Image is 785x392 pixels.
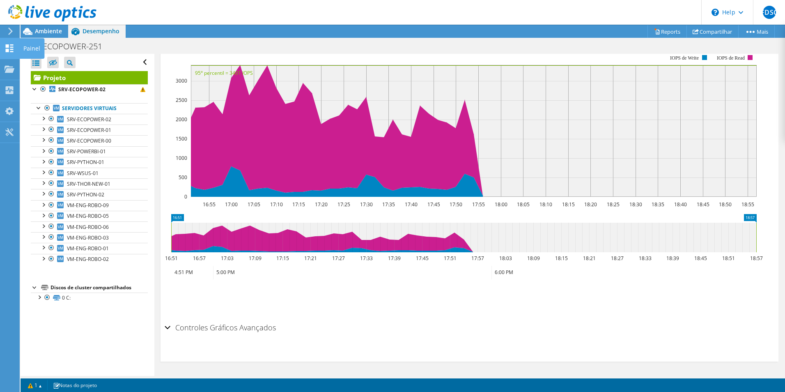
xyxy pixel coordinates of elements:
span: SRV-PYTHON-02 [67,191,104,198]
text: 18:27 [611,255,623,262]
span: VM-ENG-ROBO-01 [67,245,109,252]
a: VM-ENG-ROBO-09 [31,200,148,211]
text: 17:20 [314,201,327,208]
text: 18:09 [527,255,539,262]
text: 2500 [176,97,187,104]
text: 18:03 [499,255,512,262]
a: SRV-ECOPOWER-00 [31,135,148,146]
a: SRV-ECOPOWER-02 [31,114,148,125]
text: 17:10 [270,201,282,208]
text: 17:55 [472,201,484,208]
a: Notas do projeto [47,380,103,390]
text: 17:51 [443,255,456,262]
text: 18:55 [741,201,754,208]
text: 18:10 [539,201,552,208]
text: 17:35 [382,201,395,208]
text: 17:50 [449,201,462,208]
text: 17:09 [248,255,261,262]
a: Projeto [31,71,148,84]
text: 2000 [176,116,187,123]
a: VM-ENG-ROBO-03 [31,232,148,243]
text: 18:20 [584,201,597,208]
a: VM-ENG-ROBO-05 [31,211,148,221]
text: 1000 [176,154,187,161]
text: 18:45 [696,201,709,208]
a: SRV-WSUS-01 [31,168,148,178]
text: 17:57 [471,255,484,262]
span: SRV-ECOPOWER-02 [67,116,111,123]
a: SRV-POWERBI-01 [31,146,148,157]
a: 1 [22,380,48,390]
h2: Controles Gráficos Avançados [165,319,276,336]
a: 0 C: [31,293,148,303]
text: 0 [184,193,187,200]
a: VM-ENG-ROBO-06 [31,221,148,232]
text: 3000 [176,77,187,84]
a: SRV-PYTHON-01 [31,157,148,168]
text: 18:21 [583,255,595,262]
text: 17:03 [220,255,233,262]
span: VM-ENG-ROBO-06 [67,224,109,231]
a: Servidores virtuais [31,103,148,114]
text: 18:25 [606,201,619,208]
text: 17:15 [292,201,305,208]
text: 18:40 [674,201,686,208]
a: VM-ENG-ROBO-02 [31,254,148,265]
span: SRV-ECOPOWER-00 [67,137,111,144]
div: Discos de cluster compartilhados [50,283,148,293]
text: 18:57 [750,255,762,262]
span: VM-ENG-ROBO-09 [67,202,109,209]
text: 16:57 [193,255,205,262]
span: VM-ENG-ROBO-03 [67,234,109,241]
text: 17:00 [225,201,237,208]
a: SRV-ECOPOWER-01 [31,125,148,135]
text: 18:30 [629,201,642,208]
text: 18:51 [722,255,735,262]
span: SRV-PYTHON-01 [67,159,104,166]
text: 18:15 [555,255,567,262]
text: 17:33 [360,255,372,262]
text: 17:39 [388,255,400,262]
text: 17:05 [247,201,260,208]
div: Painel [19,38,44,59]
text: 500 [179,174,187,181]
text: IOPS de Write [670,55,699,61]
span: FDSC [763,6,776,19]
span: SRV-WSUS-01 [67,170,99,177]
text: 17:27 [332,255,344,262]
text: 95° percentil = 3401 IOPS [195,69,253,76]
b: SRV-ECOPOWER-02 [58,86,106,93]
text: IOPS de Read [717,55,745,61]
a: Mais [738,25,775,38]
text: 17:45 [415,255,428,262]
text: 18:05 [516,201,529,208]
text: 18:50 [718,201,731,208]
text: 17:21 [304,255,317,262]
text: 16:55 [202,201,215,208]
a: Reports [647,25,687,38]
a: SRV-ECOPOWER-02 [31,84,148,95]
text: 17:30 [360,201,372,208]
text: 18:15 [562,201,574,208]
text: 1500 [176,135,187,142]
text: 18:45 [694,255,707,262]
span: VM-ENG-ROBO-02 [67,256,109,263]
text: 18:00 [494,201,507,208]
span: SRV-THOR-NEW-01 [67,180,110,187]
text: 17:40 [404,201,417,208]
a: VM-ENG-ROBO-01 [31,243,148,254]
span: SRV-ECOPOWER-01 [67,127,111,134]
text: 17:25 [337,201,350,208]
text: 18:39 [666,255,679,262]
svg: \n [712,9,719,16]
text: 17:15 [276,255,289,262]
a: SRV-PYTHON-02 [31,189,148,200]
a: SRV-THOR-NEW-01 [31,178,148,189]
text: 18:35 [651,201,664,208]
a: Compartilhar [686,25,739,38]
span: VM-ENG-ROBO-05 [67,212,109,219]
h1: PC-ECOPOWER-251 [27,42,115,51]
span: Ambiente [35,27,62,35]
span: Desempenho [83,27,119,35]
text: 17:45 [427,201,440,208]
